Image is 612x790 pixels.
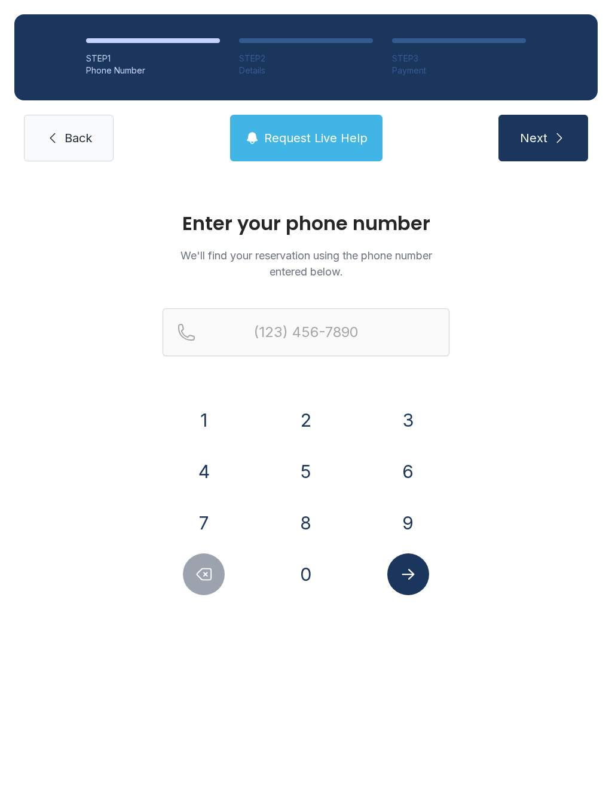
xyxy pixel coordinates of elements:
[239,53,373,65] div: STEP 2
[387,553,429,595] button: Submit lookup form
[387,399,429,441] button: 3
[387,451,429,492] button: 6
[183,451,225,492] button: 4
[163,214,449,233] h1: Enter your phone number
[285,553,327,595] button: 0
[392,65,526,76] div: Payment
[387,502,429,544] button: 9
[392,53,526,65] div: STEP 3
[163,308,449,356] input: Reservation phone number
[183,399,225,441] button: 1
[183,502,225,544] button: 7
[239,65,373,76] div: Details
[285,502,327,544] button: 8
[86,53,220,65] div: STEP 1
[264,130,368,146] span: Request Live Help
[285,399,327,441] button: 2
[163,247,449,280] p: We'll find your reservation using the phone number entered below.
[520,130,547,146] span: Next
[285,451,327,492] button: 5
[183,553,225,595] button: Delete number
[86,65,220,76] div: Phone Number
[65,130,92,146] span: Back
